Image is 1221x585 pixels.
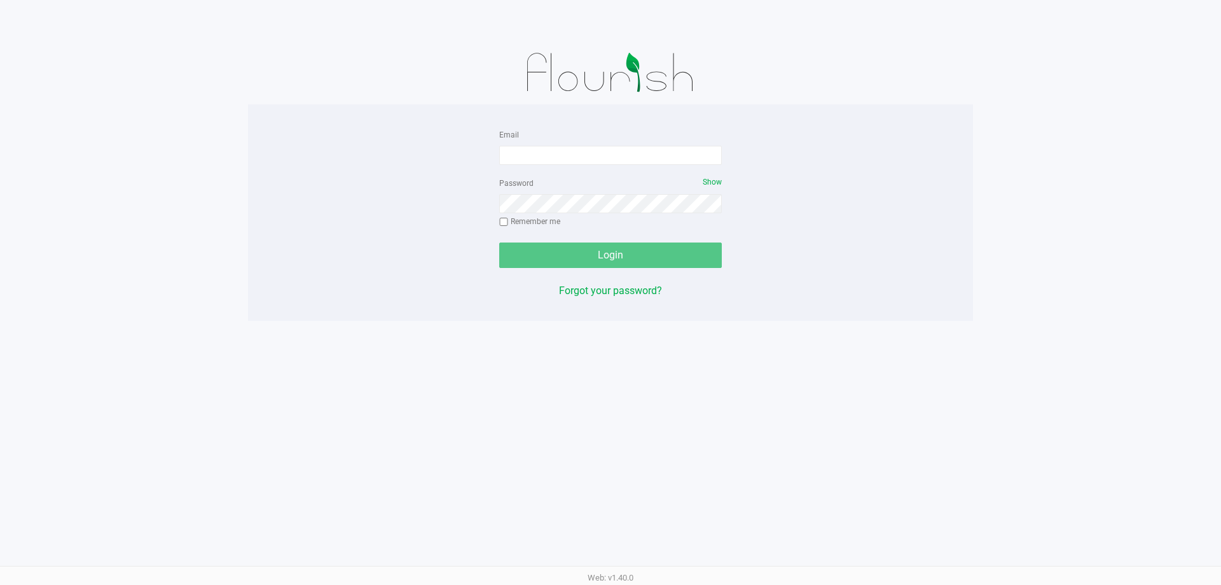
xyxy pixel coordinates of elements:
label: Password [499,178,534,189]
input: Remember me [499,218,508,227]
label: Remember me [499,216,560,227]
span: Show [703,178,722,187]
label: Email [499,129,519,141]
span: Web: v1.40.0 [588,573,633,582]
button: Forgot your password? [559,283,662,299]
